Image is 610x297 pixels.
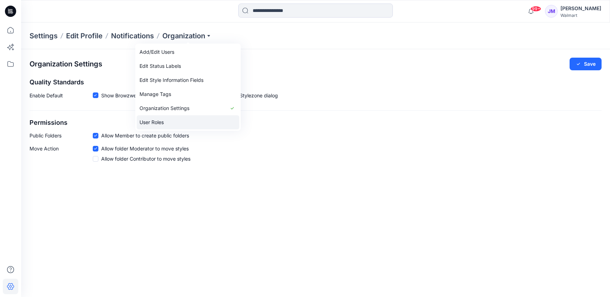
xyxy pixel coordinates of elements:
span: 99+ [531,6,541,12]
a: Edit Status Labels [137,59,239,73]
div: Walmart [560,13,601,18]
div: JM [545,5,558,18]
span: Allow folder Contributor to move styles [101,155,190,162]
p: Settings [30,31,58,41]
button: Save [570,58,602,70]
a: Notifications [111,31,154,41]
span: Allow Member to create public folders [101,132,189,139]
a: Edit Profile [66,31,103,41]
div: [PERSON_NAME] [560,4,601,13]
span: Show Browzwear’s default quality standards in the Share to Stylezone dialog [101,92,278,99]
a: Edit Style Information Fields [137,73,239,87]
p: Enable Default [30,92,93,102]
h2: Quality Standards [30,79,602,86]
a: User Roles [137,115,239,129]
h2: Organization Settings [30,60,102,68]
h2: Permissions [30,119,602,127]
a: Add/Edit Users [137,45,239,59]
p: Move Action [30,145,93,165]
p: Public Folders [30,132,93,139]
a: Organization Settings [137,101,239,115]
a: Manage Tags [137,87,239,101]
span: Allow folder Moderator to move styles [101,145,189,152]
